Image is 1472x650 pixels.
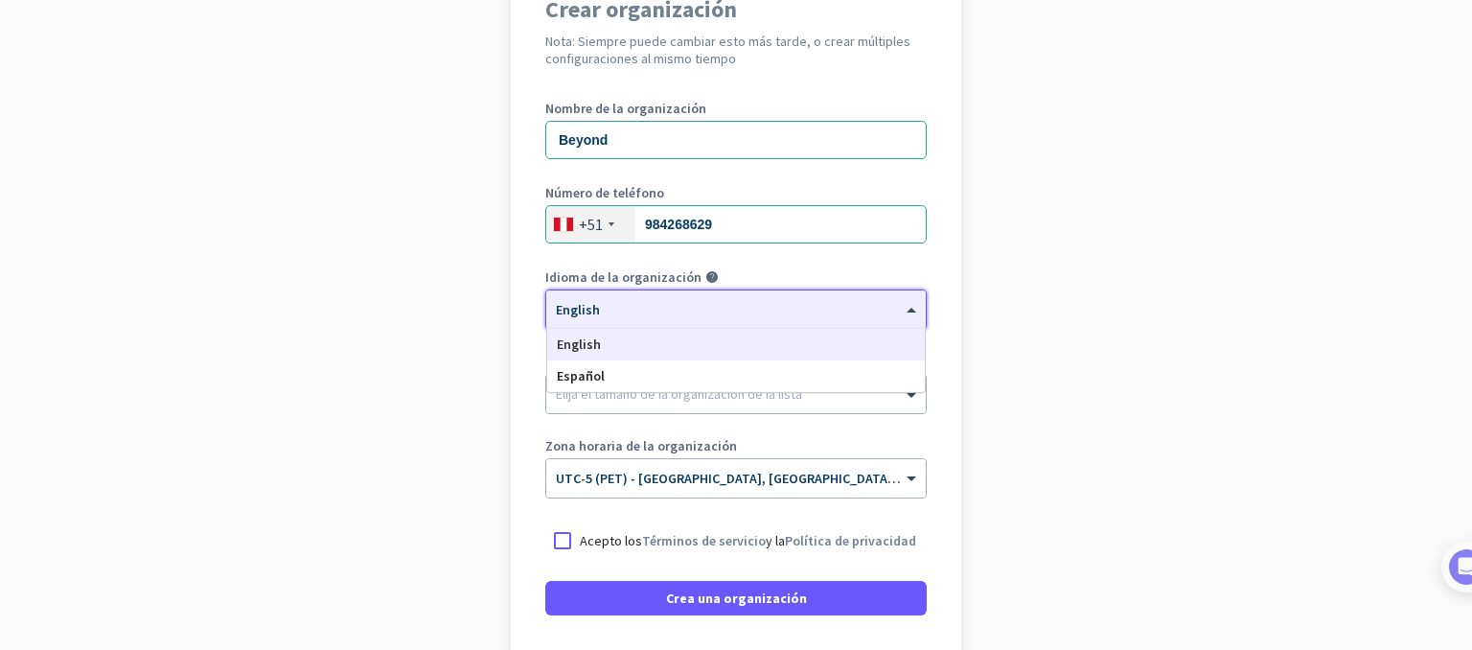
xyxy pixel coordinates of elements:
[545,102,927,115] label: Nombre de la organización
[785,532,916,549] a: Política de privacidad
[557,367,605,384] span: Español
[545,581,927,615] button: Crea una organización
[545,205,927,244] input: 1 1234567
[666,589,807,608] span: Crea una organización
[545,33,927,67] h2: Nota: Siempre puede cambiar esto más tarde, o crear múltiples configuraciones al mismo tiempo
[642,532,766,549] a: Términos de servicio
[557,336,601,353] span: English
[545,355,927,368] label: Tamaño de la organización (opcional)
[547,329,925,392] div: Options List
[579,215,603,234] div: +51
[705,270,719,284] i: help
[545,186,927,199] label: Número de teléfono
[545,270,701,284] label: Idioma de la organización
[545,121,927,159] input: ¿Cuál es el nombre de su empresa?
[545,439,927,453] label: Zona horaria de la organización
[580,531,916,550] p: Acepto los y la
